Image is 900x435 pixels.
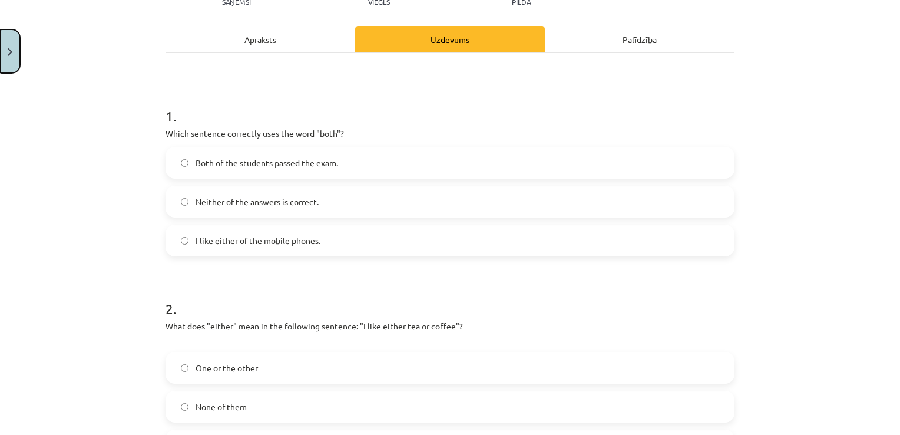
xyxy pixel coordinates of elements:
[196,362,258,374] span: One or the other
[181,159,188,167] input: Both of the students passed the exam.
[166,26,355,52] div: Apraksts
[545,26,734,52] div: Palīdzība
[196,235,320,247] span: I like either of the mobile phones.
[196,401,247,413] span: None of them
[196,157,338,169] span: Both of the students passed the exam.
[166,280,734,317] h1: 2 .
[196,196,319,208] span: Neither of the answers is correct.
[166,320,734,345] p: What does "either" mean in the following sentence: "I like either tea or coffee"?
[355,26,545,52] div: Uzdevums
[166,87,734,124] h1: 1 .
[181,403,188,411] input: None of them
[8,48,12,56] img: icon-close-lesson-0947bae3869378f0d4975bcd49f059093ad1ed9edebbc8119c70593378902aed.svg
[181,237,188,245] input: I like either of the mobile phones.
[181,198,188,206] input: Neither of the answers is correct.
[166,127,734,140] p: Which sentence correctly uses the word "both"?
[181,364,188,372] input: One or the other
